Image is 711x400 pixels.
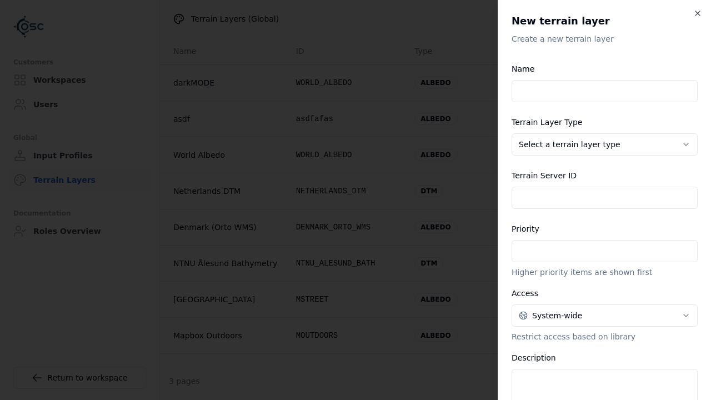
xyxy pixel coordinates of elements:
[512,224,539,233] label: Priority
[512,13,698,29] h2: New terrain layer
[512,118,582,127] label: Terrain Layer Type
[512,64,534,73] label: Name
[512,289,538,298] label: Access
[512,331,698,342] p: Restrict access based on library
[512,33,698,44] p: Create a new terrain layer
[512,353,556,362] label: Description
[512,171,577,180] label: Terrain Server ID
[512,267,698,278] p: Higher priority items are shown first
